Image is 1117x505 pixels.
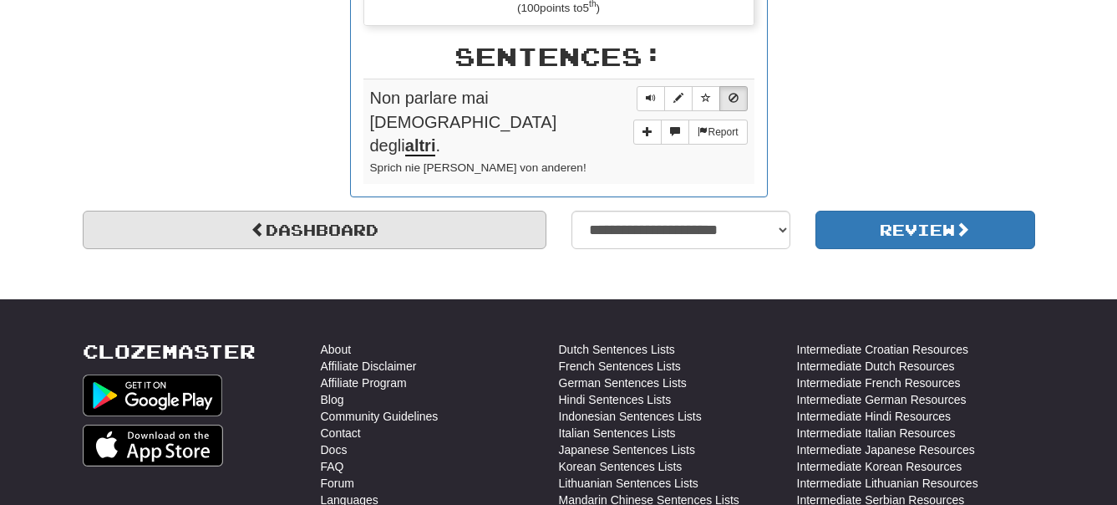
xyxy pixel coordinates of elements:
[83,211,546,249] a: Dashboard
[719,86,748,111] button: Toggle ignore
[83,341,256,362] a: Clozemaster
[692,86,720,111] button: Toggle favorite
[797,425,956,441] a: Intermediate Italian Resources
[637,86,748,111] div: Sentence controls
[321,408,439,425] a: Community Guidelines
[559,425,676,441] a: Italian Sentences Lists
[688,120,747,145] button: Report
[405,136,436,156] u: altri
[559,341,675,358] a: Dutch Sentences Lists
[797,358,955,375] a: Intermediate Dutch Resources
[633,120,747,145] div: More sentence controls
[797,391,967,408] a: Intermediate German Resources
[321,425,361,441] a: Contact
[815,211,1035,249] button: Review
[559,441,695,458] a: Japanese Sentences Lists
[559,375,687,391] a: German Sentences Lists
[517,2,600,14] small: ( 100 points to 5 )
[83,375,223,416] img: Get it on Google Play
[370,161,586,174] small: Sprich nie [PERSON_NAME] von anderen!
[363,43,754,70] h2: Sentences:
[559,458,683,475] a: Korean Sentences Lists
[559,408,702,425] a: Indonesian Sentences Lists
[559,391,672,408] a: Hindi Sentences Lists
[559,358,681,375] a: French Sentences Lists
[370,89,557,156] span: Non parlare mai [DEMOGRAPHIC_DATA] degli .
[321,341,352,358] a: About
[637,86,665,111] button: Play sentence audio
[321,391,344,408] a: Blog
[83,425,224,467] img: Get it on App Store
[797,441,975,458] a: Intermediate Japanese Resources
[797,458,962,475] a: Intermediate Korean Resources
[321,458,344,475] a: FAQ
[321,441,348,458] a: Docs
[559,475,698,492] a: Lithuanian Sentences Lists
[321,358,417,375] a: Affiliate Disclaimer
[664,86,693,111] button: Edit sentence
[321,475,354,492] a: Forum
[633,120,662,145] button: Add sentence to collection
[321,375,407,391] a: Affiliate Program
[797,375,961,391] a: Intermediate French Resources
[797,408,951,425] a: Intermediate Hindi Resources
[797,341,968,358] a: Intermediate Croatian Resources
[797,475,978,492] a: Intermediate Lithuanian Resources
